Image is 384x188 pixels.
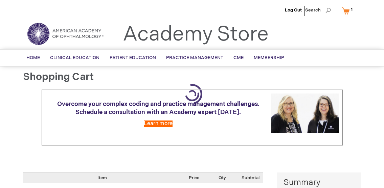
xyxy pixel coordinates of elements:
a: 1 [340,5,357,17]
img: Schedule a consultation with an Academy expert today [271,93,339,133]
a: Log Out [285,7,302,13]
span: 1 [351,7,353,12]
span: Item [97,175,107,181]
span: Home [26,55,40,60]
a: Learn more [144,120,173,127]
span: Clinical Education [50,55,99,60]
span: Patient Education [110,55,156,60]
span: Membership [254,55,284,60]
span: Search [305,3,331,17]
span: Shopping Cart [23,71,94,83]
span: Qty [219,175,226,181]
span: CME [233,55,244,60]
span: Practice Management [166,55,223,60]
span: Overcome your complex coding and practice management challenges. Schedule a consultation with an ... [57,101,259,116]
span: Price [189,175,199,181]
a: Academy Store [123,22,269,47]
span: Subtotal [242,175,259,181]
